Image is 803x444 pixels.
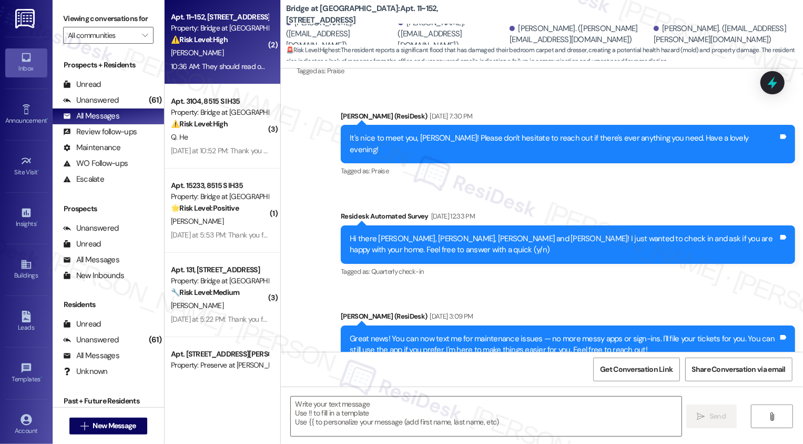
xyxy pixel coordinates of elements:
div: Great news! You can now text me for maintenance issues — no more messy apps or sign-ins. I'll fil... [350,333,778,356]
div: 10:36 AM: They should read our maintenance request [DATE]. [171,62,357,71]
span: Praise [327,66,344,75]
div: (61) [146,92,164,108]
div: Hi there [PERSON_NAME], [PERSON_NAME], [PERSON_NAME] and [PERSON_NAME]! I just wanted to check in... [350,233,778,256]
div: Unread [63,239,101,250]
strong: 🔧 Risk Level: Medium [171,288,239,297]
div: WO Follow-ups [63,158,128,169]
div: Unanswered [63,95,119,106]
i:  [768,412,776,421]
span: Send [709,411,726,422]
div: Property: Bridge at [GEOGRAPHIC_DATA] [171,107,268,118]
a: Insights • [5,204,47,232]
div: Property: Bridge at [GEOGRAPHIC_DATA] [171,23,268,34]
div: Property: Preserve at [PERSON_NAME][GEOGRAPHIC_DATA] [171,360,268,371]
div: Prospects + Residents [53,60,164,71]
div: [PERSON_NAME]. ([EMAIL_ADDRESS][DOMAIN_NAME]) [286,17,395,51]
div: Unread [63,79,101,90]
div: All Messages [63,111,119,122]
div: Prospects [53,203,164,214]
div: New Inbounds [63,270,124,281]
div: Unknown [63,366,108,377]
span: Get Conversation Link [600,364,673,375]
span: • [40,374,42,381]
div: Apt. 131, [STREET_ADDRESS] [171,264,268,275]
div: Tagged as: [341,264,795,279]
span: • [47,115,48,123]
div: Property: Bridge at [GEOGRAPHIC_DATA] [171,191,268,202]
span: : The resident reports a significant flood that has damaged their bedroom carpet and dresser, cre... [286,45,803,67]
div: Unanswered [63,223,119,234]
div: [PERSON_NAME]. ([EMAIL_ADDRESS][PERSON_NAME][DOMAIN_NAME]) [654,23,795,46]
div: Apt. 11~152, [STREET_ADDRESS] [171,12,268,23]
i:  [142,31,148,40]
img: ResiDesk Logo [15,9,37,28]
div: Residents [53,299,164,310]
button: Share Conversation via email [685,358,792,381]
label: Viewing conversations for [63,11,154,27]
strong: 🌟 Risk Level: Positive [171,203,239,213]
a: Buildings [5,255,47,284]
span: • [36,219,38,226]
div: Residesk Automated Survey [341,211,795,225]
span: Quarterly check-in [371,267,423,276]
div: Apt. 15233, 8515 S IH35 [171,180,268,191]
button: Send [686,404,737,428]
strong: ⚠️ Risk Level: High [171,35,228,44]
div: [PERSON_NAME] (ResiDesk) [341,311,795,325]
div: [PERSON_NAME]. ([EMAIL_ADDRESS][DOMAIN_NAME]) [398,17,507,51]
div: [PERSON_NAME] (ResiDesk) [341,111,795,125]
div: Tagged as: [341,163,795,179]
div: [DATE] 7:30 PM [428,111,473,122]
span: • [38,167,39,174]
div: Unanswered [63,334,119,346]
span: Share Conversation via email [692,364,786,375]
span: [PERSON_NAME] [171,216,223,226]
a: Inbox [5,48,47,77]
a: Templates • [5,359,47,388]
div: It's nice to meet you, [PERSON_NAME]! Please don't hesitate to reach out if there's ever anything... [350,133,778,155]
div: (61) [146,332,164,348]
span: [PERSON_NAME] [171,48,223,57]
div: All Messages [63,254,119,265]
b: Bridge at [GEOGRAPHIC_DATA]: Apt. 11~152, [STREET_ADDRESS] [286,3,496,26]
span: [PERSON_NAME] [171,301,223,310]
div: Past + Future Residents [53,396,164,407]
div: Apt. 3104, 8515 S IH35 [171,96,268,107]
div: [DATE] 3:09 PM [428,311,473,322]
strong: 🚨 Risk Level: Highest [286,46,340,54]
div: Maintenance [63,142,121,153]
div: All Messages [63,350,119,361]
div: Escalate [63,174,104,185]
button: New Message [69,418,147,435]
div: [DATE] 12:33 PM [429,211,475,222]
i:  [697,412,705,421]
strong: ⚠️ Risk Level: High [171,119,228,129]
span: Praise [371,166,389,175]
a: Site Visit • [5,152,47,181]
div: Review follow-ups [63,126,137,137]
div: Tagged as: [297,63,469,78]
a: Account [5,411,47,439]
input: All communities [68,27,137,44]
div: Apt. [STREET_ADDRESS][PERSON_NAME] [171,349,268,360]
div: Unread [63,319,101,330]
button: Get Conversation Link [593,358,679,381]
div: [PERSON_NAME]. ([PERSON_NAME][EMAIL_ADDRESS][DOMAIN_NAME]) [510,23,651,46]
span: Q. He [171,132,188,142]
a: Leads [5,308,47,336]
div: Property: Bridge at [GEOGRAPHIC_DATA] [171,275,268,287]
